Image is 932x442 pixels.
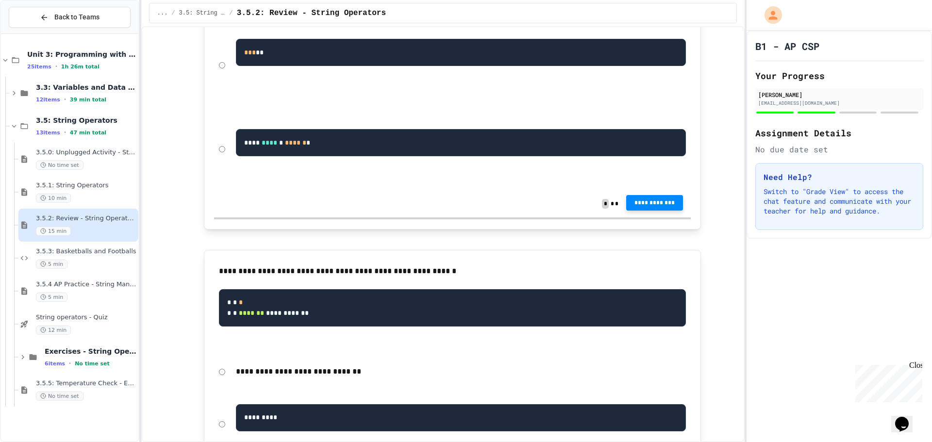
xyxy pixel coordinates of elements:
span: 5 min [36,293,67,302]
span: • [69,360,71,367]
span: 5 min [36,260,67,269]
span: 12 items [36,97,60,103]
span: 25 items [27,64,51,70]
span: 3.5.2: Review - String Operators [36,214,136,223]
span: 39 min total [70,97,106,103]
span: 3.5: String Operators [179,9,226,17]
span: Back to Teams [54,12,100,22]
span: 10 min [36,194,71,203]
span: ... [157,9,168,17]
span: 47 min total [70,130,106,136]
span: / [171,9,175,17]
span: • [55,63,57,70]
div: My Account [754,4,784,26]
span: • [64,96,66,103]
span: 3.5.5: Temperature Check - Exit Ticket [36,379,136,388]
span: No time set [36,392,83,401]
h2: Assignment Details [755,126,923,140]
span: 3.5.1: String Operators [36,181,136,190]
span: 3.5.3: Basketballs and Footballs [36,247,136,256]
span: / [230,9,233,17]
p: Switch to "Grade View" to access the chat feature and communicate with your teacher for help and ... [764,187,915,216]
div: [EMAIL_ADDRESS][DOMAIN_NAME] [758,99,920,107]
span: 3.5.4 AP Practice - String Manipulation [36,280,136,289]
iframe: chat widget [851,361,922,402]
span: 3.5.2: Review - String Operators [237,7,386,19]
span: 12 min [36,326,71,335]
span: 3.3: Variables and Data Types [36,83,136,92]
span: 15 min [36,227,71,236]
span: Unit 3: Programming with Python [27,50,136,59]
span: 6 items [45,360,65,367]
span: No time set [36,161,83,170]
h2: Your Progress [755,69,923,82]
span: 3.5: String Operators [36,116,136,125]
span: • [64,129,66,136]
iframe: chat widget [891,403,922,432]
h3: Need Help? [764,171,915,183]
span: Exercises - String Operators [45,347,136,356]
span: 13 items [36,130,60,136]
span: 1h 26m total [61,64,100,70]
span: String operators - Quiz [36,313,136,322]
span: 3.5.0: Unplugged Activity - String Operators [36,148,136,157]
button: Back to Teams [9,7,131,28]
div: No due date set [755,144,923,155]
span: No time set [75,360,110,367]
h1: B1 - AP CSP [755,39,819,53]
div: Chat with us now!Close [4,4,67,62]
div: [PERSON_NAME] [758,90,920,99]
